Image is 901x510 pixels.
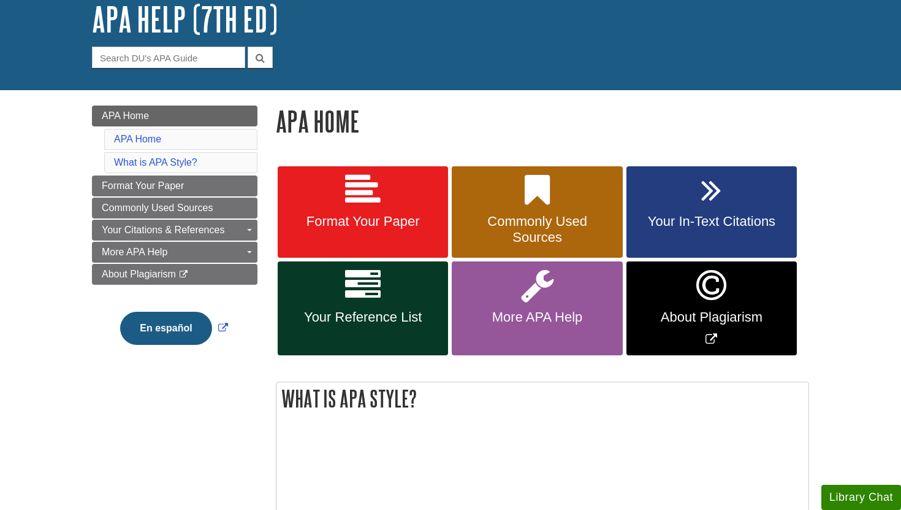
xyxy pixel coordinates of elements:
[278,166,448,258] a: Format Your Paper
[626,166,797,258] a: Your In-Text Citations
[92,220,257,241] a: Your Citations & References
[636,309,788,325] span: About Plagiarism
[178,271,189,279] i: This link opens in a new window
[92,106,257,126] a: APA Home
[461,214,613,245] span: Commonly Used Sources
[92,198,257,218] a: Commonly Used Sources
[276,106,809,137] h1: APA Home
[452,261,622,355] a: More APA Help
[452,166,622,258] a: Commonly Used Sources
[92,176,257,196] a: Format Your Paper
[117,323,230,333] a: Link opens in new window
[114,134,161,144] a: APA Home
[102,203,213,213] span: Commonly Used Sources
[102,225,224,235] span: Your Citations & References
[278,261,448,355] a: Your Reference List
[102,269,176,279] span: About Plagiarism
[102,247,167,257] span: More APA Help
[461,309,613,325] span: More APA Help
[92,242,257,263] a: More APA Help
[92,106,257,366] div: Guide Page Menu
[626,261,797,355] a: Link opens in new window
[92,47,245,68] input: Search DU's APA Guide
[287,309,439,325] span: Your Reference List
[821,485,901,510] button: Library Chat
[102,180,184,191] span: Format Your Paper
[636,214,788,230] span: Your In-Text Citations
[114,157,197,168] a: What is APA Style?
[102,110,149,121] span: APA Home
[276,382,808,415] h2: What is APA Style?
[287,214,439,230] span: Format Your Paper
[92,264,257,285] a: About Plagiarism
[120,312,211,345] button: En español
